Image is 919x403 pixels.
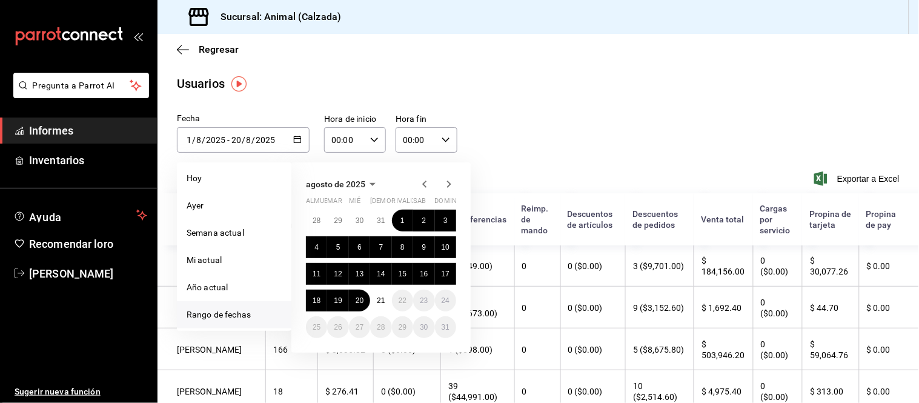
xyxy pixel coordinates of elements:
button: 21 de agosto de 2025 [370,290,391,311]
abbr: jueves [370,197,442,210]
font: / [202,135,205,145]
abbr: 29 de julio de 2025 [334,216,342,225]
button: 30 de julio de 2025 [349,210,370,231]
font: 9 [422,243,426,251]
button: 27 de agosto de 2025 [349,316,370,338]
button: 31 de julio de 2025 [370,210,391,231]
abbr: sábado [413,197,426,210]
font: rivalizar [392,197,425,205]
font: Pregunta a Parrot AI [33,81,115,90]
abbr: 21 de agosto de 2025 [377,296,385,305]
button: 12 de agosto de 2025 [327,263,348,285]
font: 276.41 [332,387,359,396]
font: 44.70 [817,303,838,313]
font: 6 [357,243,362,251]
font: almuerzo [306,197,342,205]
font: Usuarios [177,76,225,91]
font: 0 ($0.00) [568,261,603,271]
font: Descuentos de artículos [568,210,613,230]
button: 2 de agosto de 2025 [413,210,434,231]
abbr: 6 de agosto de 2025 [357,243,362,251]
font: 15 [399,270,406,278]
font: Inventarios [29,154,84,167]
font: Semana actual [187,228,244,238]
font: 1,692.40 [708,303,742,313]
font: $ [867,345,872,355]
button: 28 de julio de 2025 [306,210,327,231]
abbr: 9 de agosto de 2025 [422,243,426,251]
font: 0 ($0.00) [761,298,789,318]
abbr: 16 de agosto de 2025 [420,270,428,278]
font: 31 [377,216,385,225]
font: 12 [334,270,342,278]
button: 1 de agosto de 2025 [392,210,413,231]
font: $ [702,303,706,313]
font: 0 ($0.00) [568,345,603,355]
button: 24 de agosto de 2025 [435,290,456,311]
font: Exportar a Excel [837,174,900,184]
font: 10 [442,243,450,251]
abbr: 31 de agosto de 2025 [442,323,450,331]
font: / [252,135,256,145]
font: 7 [379,243,383,251]
font: Hoy [187,173,202,183]
abbr: 5 de agosto de 2025 [336,243,340,251]
font: 9 ($3,152.60) [633,303,684,313]
abbr: 27 de agosto de 2025 [356,323,363,331]
font: $ [702,339,706,349]
font: 28 [313,216,320,225]
button: 30 de agosto de 2025 [413,316,434,338]
input: Mes [196,135,202,145]
font: Hora fin [396,115,426,124]
input: Año [256,135,276,145]
input: Año [205,135,226,145]
button: 14 de agosto de 2025 [370,263,391,285]
a: Pregunta a Parrot AI [8,88,149,101]
button: 6 de agosto de 2025 [349,236,370,258]
font: 31 [442,323,450,331]
font: 184,156.00 [702,267,745,276]
font: $ [810,303,815,313]
abbr: 26 de agosto de 2025 [334,323,342,331]
button: 29 de julio de 2025 [327,210,348,231]
font: 16 [420,270,428,278]
abbr: 12 de agosto de 2025 [334,270,342,278]
font: 0 ($0.00) [568,387,603,396]
button: Pregunta a Parrot AI [13,73,149,98]
font: 5 [336,243,340,251]
input: Día [231,135,242,145]
font: 4,975.40 [708,387,742,396]
button: 8 de agosto de 2025 [392,236,413,258]
font: Año actual [187,282,228,292]
font: 5 ($8,675.80) [633,345,684,355]
font: 18 [313,296,320,305]
font: 0.00 [874,387,891,396]
abbr: 13 de agosto de 2025 [356,270,363,278]
font: / [242,135,245,145]
abbr: martes [327,197,342,210]
font: 3 ($9,701.00) [633,261,684,271]
abbr: lunes [306,197,342,210]
font: $ [810,339,815,349]
font: 18 [273,387,283,396]
font: Sucursal: Animal (Calzada) [221,11,341,22]
font: $ [325,387,330,396]
font: 4 [314,243,319,251]
font: 21 [377,296,385,305]
font: - [227,135,230,145]
font: [DEMOGRAPHIC_DATA] [370,197,442,205]
abbr: 10 de agosto de 2025 [442,243,450,251]
input: Mes [246,135,252,145]
button: 20 de agosto de 2025 [349,290,370,311]
font: 13 [356,270,363,278]
font: mar [327,197,342,205]
font: Sugerir nueva función [15,387,101,396]
font: 19 [334,296,342,305]
abbr: 18 de agosto de 2025 [313,296,320,305]
font: 25 [313,323,320,331]
abbr: 4 de agosto de 2025 [314,243,319,251]
font: 28 [377,323,385,331]
font: 8 [400,243,405,251]
font: 24 [442,296,450,305]
abbr: viernes [392,197,425,210]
